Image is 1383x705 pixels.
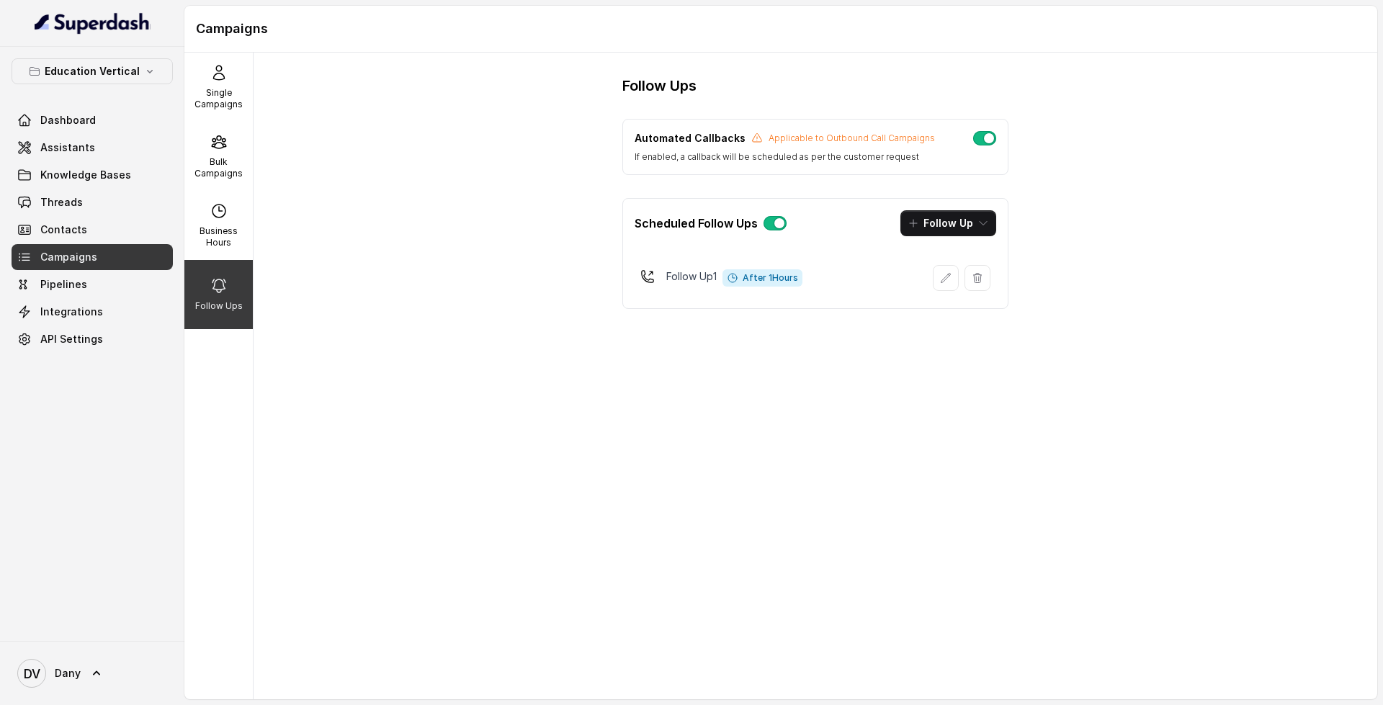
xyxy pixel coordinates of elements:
h1: Campaigns [196,17,1366,40]
a: Dany [12,653,173,693]
a: Threads [12,189,173,215]
span: Contacts [40,223,87,237]
span: After 1 Hours [722,269,802,287]
span: Pipelines [40,277,87,292]
span: Knowledge Bases [40,168,131,182]
p: Applicable to Outbound Call Campaigns [769,133,935,144]
p: Business Hours [190,225,247,248]
p: Automated Callbacks [635,131,746,145]
a: Pipelines [12,271,173,297]
p: Scheduled Follow Ups [635,215,758,232]
text: DV [24,666,40,681]
button: Follow Up [900,210,996,236]
a: Campaigns [12,244,173,270]
img: light.svg [35,12,151,35]
p: Single Campaigns [190,87,247,110]
a: Assistants [12,135,173,161]
button: Education Vertical [12,58,173,84]
span: Threads [40,195,83,210]
a: Integrations [12,299,173,325]
span: Dashboard [40,113,96,127]
p: Education Vertical [45,63,140,80]
span: Dany [55,666,81,681]
a: Knowledge Bases [12,162,173,188]
span: API Settings [40,332,103,346]
p: Bulk Campaigns [190,156,247,179]
p: If enabled, a callback will be scheduled as per the customer request [635,151,935,163]
span: Campaigns [40,250,97,264]
p: Follow Ups [195,300,243,312]
h3: Follow Ups [622,76,697,96]
span: Assistants [40,140,95,155]
a: API Settings [12,326,173,352]
a: Dashboard [12,107,173,133]
a: Contacts [12,217,173,243]
span: Integrations [40,305,103,319]
p: Follow Up 1 [666,269,717,284]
